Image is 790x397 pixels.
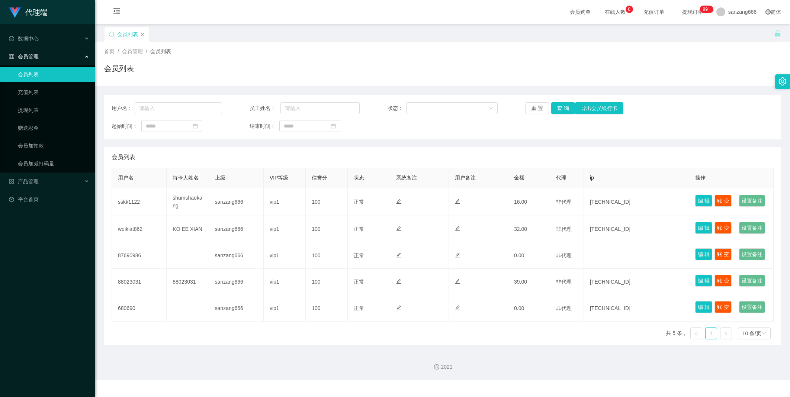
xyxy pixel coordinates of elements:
i: 图标: left [694,332,699,336]
span: 起始时间： [112,122,141,130]
a: 会员加扣款 [18,138,89,153]
td: 100 [306,269,348,295]
button: 编 辑 [695,301,712,313]
td: 88023031 [167,269,209,295]
span: 结束时间： [250,122,279,130]
td: vip1 [264,188,306,216]
a: 会员加减打码量 [18,156,89,171]
sup: 8 [626,6,633,13]
div: 2021 [101,363,784,371]
span: / [118,48,119,54]
i: 图标: edit [455,252,460,258]
span: 状态： [388,104,406,112]
div: 10 条/页 [742,328,761,339]
button: 设置备注 [739,222,765,234]
td: shumshaokang [167,188,209,216]
p: 8 [628,6,630,13]
input: 请输入 [280,102,360,114]
i: 图标: setting [778,77,787,85]
input: 请输入 [135,102,222,114]
td: 32.00 [508,216,550,242]
td: 88023031 [112,269,167,295]
i: 图标: check-circle-o [9,36,14,41]
span: 在线人数 [601,9,629,14]
button: 设置备注 [739,301,765,313]
li: 共 5 条， [666,327,687,339]
span: 用户名 [118,175,134,181]
td: KO EE XIAN [167,216,209,242]
a: 1 [706,328,717,339]
span: 非代理 [556,279,572,285]
span: / [146,48,147,54]
button: 账 变 [714,275,732,287]
span: 数据中心 [9,36,39,42]
td: 39.00 [508,269,550,295]
i: 图标: edit [455,305,460,310]
span: 操作 [695,175,706,181]
span: 提现订单 [678,9,707,14]
span: 系统备注 [396,175,417,181]
button: 导出会员银行卡 [575,102,623,114]
i: 图标: copyright [434,364,439,369]
span: 正常 [354,226,364,232]
i: 图标: edit [455,199,460,204]
td: 100 [306,216,348,242]
sup: 1183 [700,6,713,13]
td: sanzang666 [209,295,264,322]
td: weikiat862 [112,216,167,242]
button: 账 变 [714,222,732,234]
i: 图标: edit [396,226,401,231]
span: 用户备注 [455,175,476,181]
i: 图标: menu-fold [104,0,129,24]
td: sanzang666 [209,242,264,269]
span: 会员列表 [150,48,171,54]
button: 设置备注 [739,195,765,207]
button: 编 辑 [695,195,712,207]
i: 图标: calendar [193,123,198,129]
i: 图标: down [489,106,493,111]
span: 非代理 [556,252,572,258]
td: 680690 [112,295,167,322]
span: 用户名： [112,104,135,112]
div: 会员列表 [117,27,138,41]
li: 1 [705,327,717,339]
span: 会员管理 [9,54,39,59]
td: 0.00 [508,295,550,322]
span: 正常 [354,305,364,311]
button: 查 询 [551,102,575,114]
span: 充值订单 [640,9,668,14]
h1: 会员列表 [104,63,134,74]
li: 下一页 [720,327,732,339]
td: [TECHNICAL_ID] [584,269,689,295]
span: 产品管理 [9,178,39,184]
span: 非代理 [556,226,572,232]
td: sanzang666 [209,188,264,216]
button: 账 变 [714,248,732,260]
a: 会员列表 [18,67,89,82]
i: 图标: unlock [774,30,781,37]
td: 100 [306,188,348,216]
span: 状态 [354,175,364,181]
td: sskk1122 [112,188,167,216]
span: 持卡人姓名 [173,175,199,181]
button: 编 辑 [695,248,712,260]
button: 编 辑 [695,275,712,287]
a: 充值列表 [18,85,89,100]
a: 图标: dashboard平台首页 [9,192,89,207]
span: 会员管理 [122,48,143,54]
i: 图标: edit [396,279,401,284]
span: 非代理 [556,199,572,205]
td: sanzang666 [209,269,264,295]
td: 16.00 [508,188,550,216]
i: 图标: calendar [331,123,336,129]
span: 非代理 [556,305,572,311]
span: 代理 [556,175,566,181]
i: 图标: right [724,332,728,336]
i: 图标: edit [396,252,401,258]
button: 账 变 [714,301,732,313]
a: 代理端 [9,9,48,15]
h1: 代理端 [25,0,48,24]
span: 正常 [354,279,364,285]
td: [TECHNICAL_ID] [584,216,689,242]
td: [TECHNICAL_ID] [584,188,689,216]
